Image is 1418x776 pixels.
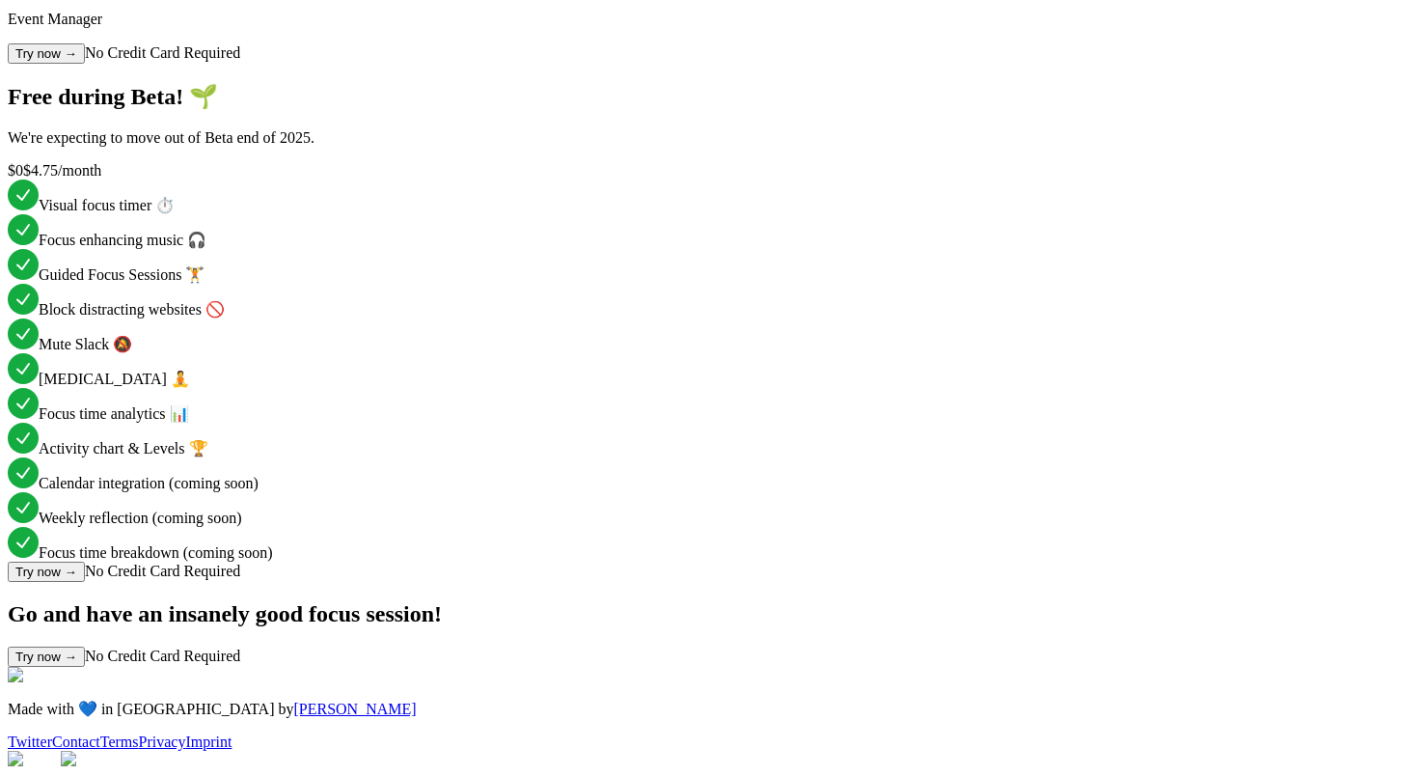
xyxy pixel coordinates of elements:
span: $0 [8,162,23,179]
h2: Free during Beta! 🌱 [8,83,1410,110]
button: Try now → [8,43,85,64]
div: Guided Focus Sessions 🏋️ [8,249,1410,284]
a: [PERSON_NAME] [293,701,416,717]
span: No Credit Card Required [85,563,240,579]
div: Calendar integration (coming soon) [8,457,1410,492]
p: Made with 💙 in [GEOGRAPHIC_DATA] by [8,700,1410,718]
a: Contact [52,734,100,750]
div: Mute Slack 🔕 [8,319,1410,353]
p: We're expecting to move out of Beta end of 2025. [8,129,1410,147]
div: [MEDICAL_DATA] 🧘 [8,353,1410,388]
div: Activity chart & Levels 🏆 [8,423,1410,457]
div: Focus time analytics 📊 [8,388,1410,423]
span: No Credit Card Required [85,648,240,664]
div: Block distracting websites 🚫 [8,284,1410,319]
div: Weekly reflection (coming soon) [8,492,1410,527]
div: Visual focus timer ⏱️ [8,180,1410,214]
button: Try now → [8,647,85,667]
h2: Go and have an insanely good focus session! [8,601,1410,627]
img: WorkCalmly Logo [8,667,139,684]
span: No Credit Card Required [85,44,240,61]
a: Imprint [185,734,232,750]
a: Terms [100,734,139,750]
div: Focus time breakdown (coming soon) [8,527,1410,562]
p: Event Manager [8,11,1410,28]
span: $4.75/month [23,162,101,179]
a: Privacy [139,734,186,750]
a: Twitter [8,734,52,750]
img: Cloud [61,751,114,768]
img: Cloud [8,751,61,768]
div: Focus enhancing music 🎧 [8,214,1410,249]
button: Try now → [8,562,85,582]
